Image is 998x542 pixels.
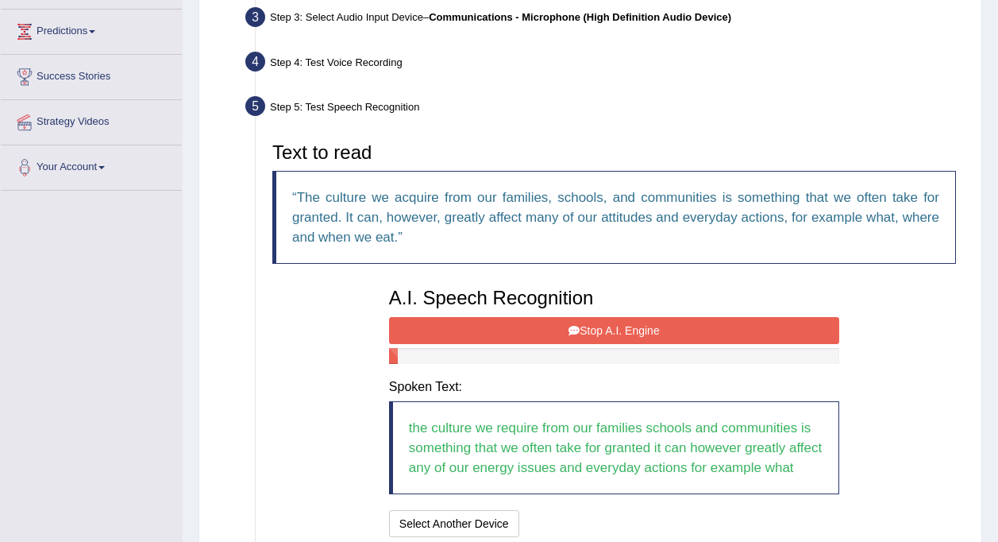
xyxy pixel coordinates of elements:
[1,55,182,95] a: Success Stories
[389,317,839,344] button: Stop A.I. Engine
[238,2,974,37] div: Step 3: Select Audio Input Device
[238,47,974,82] div: Step 4: Test Voice Recording
[238,91,974,126] div: Step 5: Test Speech Recognition
[292,190,939,245] q: The culture we acquire from our families, schools, and communities is something that we often tak...
[1,100,182,140] a: Strategy Videos
[1,10,182,49] a: Predictions
[389,510,519,537] button: Select Another Device
[389,401,839,494] blockquote: the culture we require from our families schools and communities is something that we often take ...
[272,142,956,163] h3: Text to read
[429,11,731,23] b: Communications - Microphone (High Definition Audio Device)
[389,288,839,308] h3: A.I. Speech Recognition
[389,380,839,394] h4: Spoken Text:
[1,145,182,185] a: Your Account
[423,11,731,23] span: –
